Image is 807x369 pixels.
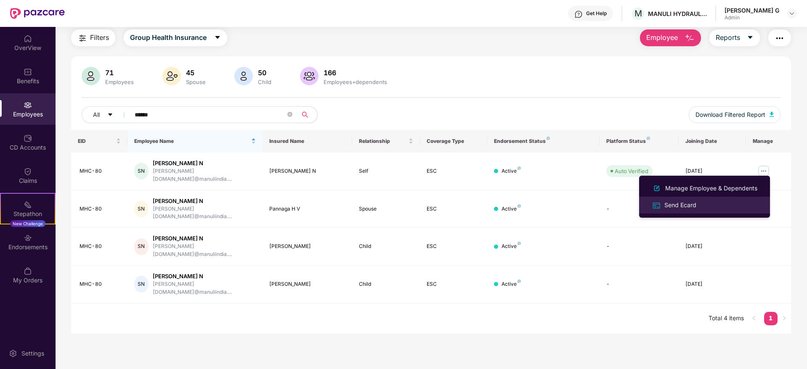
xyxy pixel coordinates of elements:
[696,110,765,119] span: Download Filtered Report
[518,204,521,208] img: svg+xml;base64,PHN2ZyB4bWxucz0iaHR0cDovL3d3dy53My5vcmcvMjAwMC9zdmciIHdpZHRoPSI4IiBoZWlnaHQ9IjgiIH...
[104,69,135,77] div: 71
[709,29,760,46] button: Reportscaret-down
[24,200,32,209] img: svg+xml;base64,PHN2ZyB4bWxucz0iaHR0cDovL3d3dy53My5vcmcvMjAwMC9zdmciIHdpZHRoPSIyMSIgaGVpZ2h0PSIyMC...
[297,111,313,118] span: search
[646,32,678,43] span: Employee
[1,210,55,218] div: Stepathon
[80,167,121,175] div: MHC-80
[494,138,593,145] div: Endorsement Status
[24,234,32,242] img: svg+xml;base64,PHN2ZyBpZD0iRW5kb3JzZW1lbnRzIiB4bWxucz0iaHR0cDovL3d3dy53My5vcmcvMjAwMC9zdmciIHdpZH...
[359,205,413,213] div: Spouse
[80,242,121,250] div: MHC-80
[269,205,346,213] div: Pannaga H V
[778,312,791,325] button: right
[82,106,133,123] button: Allcaret-down
[10,220,45,227] div: New Challenge
[24,34,32,43] img: svg+xml;base64,PHN2ZyBpZD0iSG9tZSIgeG1sbnM9Imh0dHA6Ly93d3cudzMub3JnLzIwMDAvc3ZnIiB3aWR0aD0iMjAiIG...
[725,6,779,14] div: [PERSON_NAME] G
[9,349,17,358] img: svg+xml;base64,PHN2ZyBpZD0iU2V0dGluZy0yMHgyMCIgeG1sbnM9Imh0dHA6Ly93d3cudzMub3JnLzIwMDAvc3ZnIiB3aW...
[269,280,346,288] div: [PERSON_NAME]
[518,166,521,170] img: svg+xml;base64,PHN2ZyB4bWxucz0iaHR0cDovL3d3dy53My5vcmcvMjAwMC9zdmciIHdpZHRoPSI4IiBoZWlnaHQ9IjgiIH...
[600,266,678,303] td: -
[359,138,406,145] span: Relationship
[685,167,739,175] div: [DATE]
[652,201,661,210] img: svg+xml;base64,PHN2ZyB4bWxucz0iaHR0cDovL3d3dy53My5vcmcvMjAwMC9zdmciIHdpZHRoPSIxNiIgaGVpZ2h0PSIxNi...
[764,312,778,325] li: 1
[234,67,253,85] img: svg+xml;base64,PHN2ZyB4bWxucz0iaHR0cDovL3d3dy53My5vcmcvMjAwMC9zdmciIHhtbG5zOnhsaW5rPSJodHRwOi8vd3...
[134,200,149,217] div: SN
[287,111,292,119] span: close-circle
[502,167,521,175] div: Active
[725,14,779,21] div: Admin
[770,112,774,117] img: svg+xml;base64,PHN2ZyB4bWxucz0iaHR0cDovL3d3dy53My5vcmcvMjAwMC9zdmciIHhtbG5zOnhsaW5rPSJodHRwOi8vd3...
[184,69,207,77] div: 45
[256,79,273,85] div: Child
[153,235,256,242] div: [PERSON_NAME] N
[107,112,113,119] span: caret-down
[764,312,778,324] a: 1
[689,106,780,123] button: Download Filtered Report
[322,79,389,85] div: Employees+dependents
[134,238,149,255] div: SN
[287,112,292,117] span: close-circle
[747,312,761,325] li: Previous Page
[606,138,672,145] div: Platform Status
[80,280,121,288] div: MHC-80
[685,280,739,288] div: [DATE]
[427,205,480,213] div: ESC
[640,29,701,46] button: Employee
[359,280,413,288] div: Child
[269,167,346,175] div: [PERSON_NAME] N
[427,167,480,175] div: ESC
[153,280,256,296] div: [PERSON_NAME][DOMAIN_NAME]@manuliindia....
[518,242,521,245] img: svg+xml;base64,PHN2ZyB4bWxucz0iaHR0cDovL3d3dy53My5vcmcvMjAwMC9zdmciIHdpZHRoPSI4IiBoZWlnaHQ9IjgiIH...
[82,67,100,85] img: svg+xml;base64,PHN2ZyB4bWxucz0iaHR0cDovL3d3dy53My5vcmcvMjAwMC9zdmciIHhtbG5zOnhsaW5rPSJodHRwOi8vd3...
[502,280,521,288] div: Active
[297,106,318,123] button: search
[153,205,256,221] div: [PERSON_NAME][DOMAIN_NAME]@manuliindia....
[679,130,746,153] th: Joining Date
[184,79,207,85] div: Spouse
[78,138,114,145] span: EID
[24,68,32,76] img: svg+xml;base64,PHN2ZyBpZD0iQmVuZWZpdHMiIHhtbG5zPSJodHRwOi8vd3d3LnczLm9yZy8yMDAwL3N2ZyIgd2lkdGg9Ij...
[124,29,227,46] button: Group Health Insurancecaret-down
[652,183,662,193] img: svg+xml;base64,PHN2ZyB4bWxucz0iaHR0cDovL3d3dy53My5vcmcvMjAwMC9zdmciIHhtbG5zOnhsaW5rPSJodHRwOi8vd3...
[24,267,32,275] img: svg+xml;base64,PHN2ZyBpZD0iTXlfT3JkZXJzIiBkYXRhLW5hbWU9Ik15IE9yZGVycyIgeG1sbnM9Imh0dHA6Ly93d3cudz...
[359,242,413,250] div: Child
[153,197,256,205] div: [PERSON_NAME] N
[788,10,795,17] img: svg+xml;base64,PHN2ZyBpZD0iRHJvcGRvd24tMzJ4MzIiIHhtbG5zPSJodHRwOi8vd3d3LnczLm9yZy8yMDAwL3N2ZyIgd2...
[71,29,115,46] button: Filters
[518,279,521,283] img: svg+xml;base64,PHN2ZyB4bWxucz0iaHR0cDovL3d3dy53My5vcmcvMjAwMC9zdmciIHdpZHRoPSI4IiBoZWlnaHQ9IjgiIH...
[359,167,413,175] div: Self
[420,130,487,153] th: Coverage Type
[427,242,480,250] div: ESC
[24,167,32,176] img: svg+xml;base64,PHN2ZyBpZD0iQ2xhaW0iIHhtbG5zPSJodHRwOi8vd3d3LnczLm9yZy8yMDAwL3N2ZyIgd2lkdGg9IjIwIi...
[93,110,100,119] span: All
[716,32,740,43] span: Reports
[778,312,791,325] li: Next Page
[685,242,739,250] div: [DATE]
[747,34,754,42] span: caret-down
[90,32,109,43] span: Filters
[782,316,787,321] span: right
[19,349,47,358] div: Settings
[775,33,785,43] img: svg+xml;base64,PHN2ZyB4bWxucz0iaHR0cDovL3d3dy53My5vcmcvMjAwMC9zdmciIHdpZHRoPSIyNCIgaGVpZ2h0PSIyNC...
[747,312,761,325] button: left
[746,130,791,153] th: Manage
[162,67,181,85] img: svg+xml;base64,PHN2ZyB4bWxucz0iaHR0cDovL3d3dy53My5vcmcvMjAwMC9zdmciIHhtbG5zOnhsaW5rPSJodHRwOi8vd3...
[352,130,419,153] th: Relationship
[600,190,678,228] td: -
[134,276,149,293] div: SN
[547,137,550,140] img: svg+xml;base64,PHN2ZyB4bWxucz0iaHR0cDovL3d3dy53My5vcmcvMjAwMC9zdmciIHdpZHRoPSI4IiBoZWlnaHQ9IjgiIH...
[10,8,65,19] img: New Pazcare Logo
[322,69,389,77] div: 166
[586,10,607,17] div: Get Help
[134,163,149,179] div: SN
[130,32,207,43] span: Group Health Insurance
[104,79,135,85] div: Employees
[502,242,521,250] div: Active
[256,69,273,77] div: 50
[663,200,698,210] div: Send Ecard
[80,205,121,213] div: MHC-80
[502,205,521,213] div: Active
